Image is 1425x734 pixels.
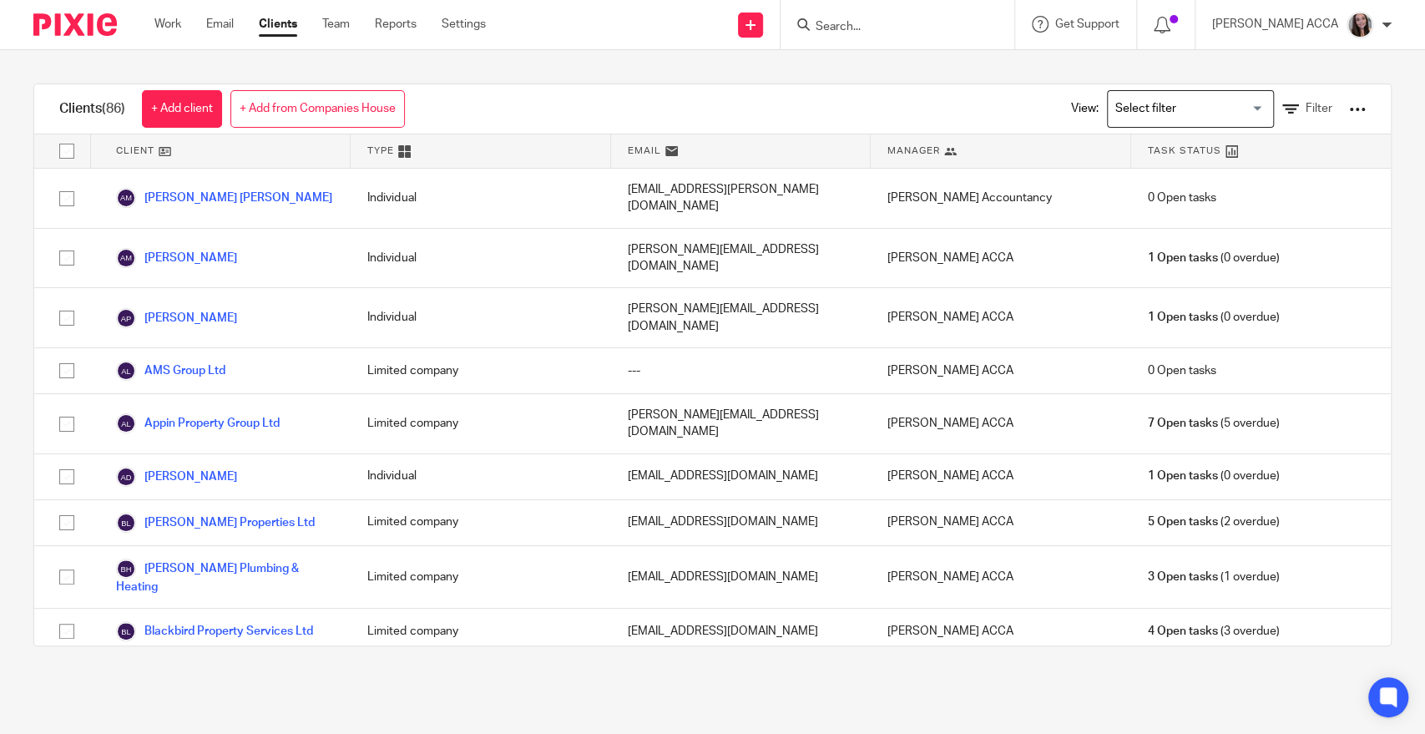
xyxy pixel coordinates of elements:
span: (5 overdue) [1148,415,1280,432]
span: Task Status [1148,144,1221,158]
div: [PERSON_NAME] ACCA [871,229,1130,288]
span: 5 Open tasks [1148,514,1218,530]
a: [PERSON_NAME] Plumbing & Heating [116,559,334,595]
span: 4 Open tasks [1148,623,1218,640]
span: 7 Open tasks [1148,415,1218,432]
div: Limited company [351,546,610,608]
div: [PERSON_NAME] ACCA [871,609,1130,654]
a: [PERSON_NAME] Properties Ltd [116,513,315,533]
img: svg%3E [116,513,136,533]
h1: Clients [59,100,125,118]
a: Settings [442,16,486,33]
div: Search for option [1107,90,1274,128]
a: [PERSON_NAME] [116,308,237,328]
div: Individual [351,229,610,288]
span: 0 Open tasks [1148,362,1216,379]
input: Select all [51,135,83,167]
div: Limited company [351,348,610,393]
span: 1 Open tasks [1148,468,1218,484]
span: Type [367,144,394,158]
img: svg%3E [116,248,136,268]
img: Pixie [33,13,117,36]
div: View: [1046,84,1366,134]
span: 0 Open tasks [1148,190,1216,206]
a: + Add from Companies House [230,90,405,128]
a: Work [154,16,181,33]
a: AMS Group Ltd [116,361,225,381]
div: [EMAIL_ADDRESS][DOMAIN_NAME] [611,546,871,608]
img: svg%3E [116,308,136,328]
a: Blackbird Property Services Ltd [116,621,313,641]
div: [PERSON_NAME] Accountancy [871,169,1130,228]
span: 3 Open tasks [1148,569,1218,585]
a: Email [206,16,234,33]
div: [EMAIL_ADDRESS][DOMAIN_NAME] [611,454,871,499]
div: Limited company [351,394,610,453]
p: [PERSON_NAME] ACCA [1212,16,1338,33]
div: Limited company [351,500,610,545]
img: svg%3E [116,413,136,433]
div: [PERSON_NAME] ACCA [871,546,1130,608]
div: [PERSON_NAME][EMAIL_ADDRESS][DOMAIN_NAME] [611,229,871,288]
img: Nicole%202023.jpg [1347,12,1373,38]
span: (1 overdue) [1148,569,1280,585]
span: (0 overdue) [1148,468,1280,484]
div: [PERSON_NAME] ACCA [871,394,1130,453]
div: [EMAIL_ADDRESS][DOMAIN_NAME] [611,609,871,654]
span: Get Support [1055,18,1119,30]
span: Client [116,144,154,158]
a: [PERSON_NAME] [PERSON_NAME] [116,188,332,208]
div: --- [611,348,871,393]
img: svg%3E [116,621,136,641]
div: Individual [351,288,610,347]
a: + Add client [142,90,222,128]
div: [PERSON_NAME] ACCA [871,348,1130,393]
a: [PERSON_NAME] [116,248,237,268]
div: [EMAIL_ADDRESS][DOMAIN_NAME] [611,500,871,545]
img: svg%3E [116,467,136,487]
span: Filter [1306,103,1332,114]
span: Manager [887,144,940,158]
div: [PERSON_NAME] ACCA [871,288,1130,347]
input: Search [814,20,964,35]
div: [PERSON_NAME] ACCA [871,500,1130,545]
span: (0 overdue) [1148,250,1280,266]
img: svg%3E [116,361,136,381]
span: Email [628,144,661,158]
div: Individual [351,169,610,228]
div: Individual [351,454,610,499]
div: [PERSON_NAME][EMAIL_ADDRESS][DOMAIN_NAME] [611,394,871,453]
img: svg%3E [116,559,136,579]
div: [PERSON_NAME] ACCA [871,454,1130,499]
div: Limited company [351,609,610,654]
div: [PERSON_NAME][EMAIL_ADDRESS][DOMAIN_NAME] [611,288,871,347]
span: 1 Open tasks [1148,250,1218,266]
input: Search for option [1109,94,1264,124]
a: Team [322,16,350,33]
div: [EMAIL_ADDRESS][PERSON_NAME][DOMAIN_NAME] [611,169,871,228]
span: (3 overdue) [1148,623,1280,640]
a: Appin Property Group Ltd [116,413,280,433]
span: (0 overdue) [1148,309,1280,326]
a: Clients [259,16,297,33]
a: Reports [375,16,417,33]
span: 1 Open tasks [1148,309,1218,326]
span: (86) [102,102,125,115]
span: (2 overdue) [1148,514,1280,530]
img: svg%3E [116,188,136,208]
a: [PERSON_NAME] [116,467,237,487]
